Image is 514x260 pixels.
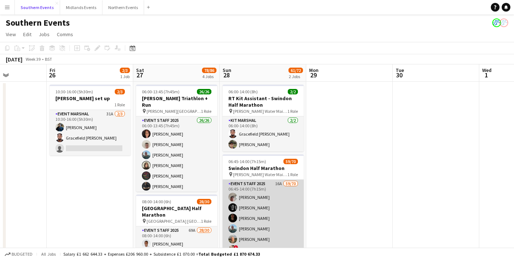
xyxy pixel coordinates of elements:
[288,68,303,73] span: 61/72
[233,108,287,114] span: [PERSON_NAME] Water Main Car Park
[223,165,304,171] h3: Swindon Half Marathon
[482,67,492,73] span: Wed
[6,17,70,28] h1: Southern Events
[223,116,304,152] app-card-role: Kit Marshal2/206:00-14:00 (8h)Gracefield [PERSON_NAME][PERSON_NAME]
[6,31,16,38] span: View
[201,108,211,114] span: 1 Role
[54,30,76,39] a: Comms
[102,0,144,14] button: Northern Events
[24,56,42,62] span: Week 39
[198,251,260,257] span: Total Budgeted £1 870 674.33
[201,218,211,224] span: 1 Role
[202,74,216,79] div: 4 Jobs
[60,0,102,14] button: Midlands Events
[395,71,404,79] span: 30
[50,110,131,155] app-card-role: Event Marshal31A2/310:30-16:00 (5h30m)[PERSON_NAME]Gracefield [PERSON_NAME]
[115,89,125,94] span: 2/3
[142,89,180,94] span: 06:00-13:45 (7h45m)
[15,0,60,14] button: Southern Events
[396,67,404,73] span: Tue
[308,71,319,79] span: 29
[49,71,55,79] span: 26
[136,95,217,108] h3: [PERSON_NAME] Triathlon + Run
[50,67,55,73] span: Fri
[36,30,52,39] a: Jobs
[120,74,130,79] div: 1 Job
[288,89,298,94] span: 2/2
[135,71,144,79] span: 27
[50,85,131,155] app-job-card: 10:30-16:00 (5h30m)2/3[PERSON_NAME] set up1 RoleEvent Marshal31A2/310:30-16:00 (5h30m)[PERSON_NAM...
[147,108,201,114] span: [PERSON_NAME][GEOGRAPHIC_DATA], [GEOGRAPHIC_DATA], [GEOGRAPHIC_DATA]
[120,68,130,73] span: 2/3
[222,71,231,79] span: 28
[23,31,31,38] span: Edit
[228,89,258,94] span: 06:00-14:00 (8h)
[50,95,131,102] h3: [PERSON_NAME] set up
[234,245,238,250] span: !
[57,31,73,38] span: Comms
[283,159,298,164] span: 59/70
[136,205,217,218] h3: [GEOGRAPHIC_DATA] Half Marathon
[492,18,501,27] app-user-avatar: RunThrough Events
[55,89,93,94] span: 10:30-16:00 (5h30m)
[287,108,298,114] span: 1 Role
[142,199,171,204] span: 08:00-14:00 (6h)
[197,89,211,94] span: 26/26
[3,30,19,39] a: View
[223,95,304,108] h3: RT Kit Assistant - Swindon Half Marathon
[287,172,298,177] span: 1 Role
[202,68,216,73] span: 78/86
[45,56,52,62] div: BST
[223,85,304,152] app-job-card: 06:00-14:00 (8h)2/2RT Kit Assistant - Swindon Half Marathon [PERSON_NAME] Water Main Car Park1 Ro...
[233,172,287,177] span: [PERSON_NAME] Water Main Car Park
[20,30,34,39] a: Edit
[197,199,211,204] span: 28/30
[289,74,303,79] div: 2 Jobs
[39,31,50,38] span: Jobs
[12,252,33,257] span: Budgeted
[6,56,22,63] div: [DATE]
[63,251,260,257] div: Salary £1 662 644.33 + Expenses £206 960.00 + Subsistence £1 070.00 =
[223,67,231,73] span: Sun
[136,67,144,73] span: Sat
[500,18,508,27] app-user-avatar: RunThrough Events
[309,67,319,73] span: Mon
[136,85,217,192] app-job-card: 06:00-13:45 (7h45m)26/26[PERSON_NAME] Triathlon + Run [PERSON_NAME][GEOGRAPHIC_DATA], [GEOGRAPHIC...
[114,102,125,107] span: 1 Role
[4,250,34,258] button: Budgeted
[481,71,492,79] span: 1
[147,218,201,224] span: [GEOGRAPHIC_DATA] [GEOGRAPHIC_DATA]
[228,159,266,164] span: 06:45-14:00 (7h15m)
[40,251,57,257] span: All jobs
